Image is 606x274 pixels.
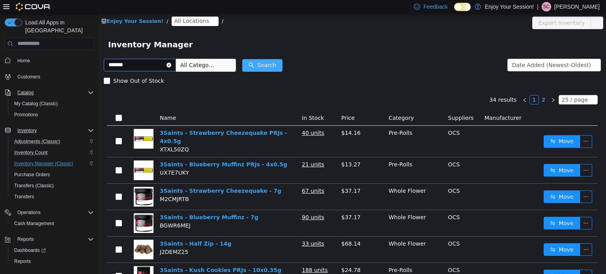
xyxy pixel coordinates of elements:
span: Home [17,58,30,64]
span: $14.16 [243,116,262,122]
span: Operations [14,208,94,217]
img: 3Saints - Half Zip - 14g hero shot [35,226,55,246]
a: Reports [11,257,34,266]
span: Suppliers [350,101,375,107]
span: Catalog [14,88,94,97]
u: 21 units [203,147,226,154]
a: My Catalog (Classic) [11,99,61,108]
u: 40 units [203,116,226,122]
span: Operations [17,209,41,216]
span: Inventory Manager (Classic) [11,159,94,168]
li: Previous Page [421,81,431,91]
u: 188 units [203,253,229,259]
span: Price [243,101,256,107]
button: icon: ellipsis [481,203,494,216]
span: Load All Apps in [GEOGRAPHIC_DATA] [22,19,94,34]
button: Reports [2,234,97,245]
i: icon: left [424,84,428,89]
a: icon: shopEnjoy Your Session! [3,4,65,10]
button: Purchase Orders [8,169,97,180]
button: Customers [2,71,97,82]
span: Reports [17,236,34,242]
span: Home [14,56,94,65]
i: icon: down [491,84,496,89]
a: 3Saints - Strawberry Cheezequake - 7g [61,174,183,180]
span: BGWR6MEJ [61,209,92,215]
span: Transfers (Classic) [11,181,94,190]
button: Operations [14,208,44,217]
i: icon: down [493,49,498,54]
a: Dashboards [11,246,49,255]
span: UX7E7UKY [61,156,90,162]
span: SC [543,2,550,11]
span: Inventory [17,127,37,134]
span: All Categories [82,47,118,55]
u: 90 units [203,200,226,207]
span: Inventory [14,126,94,135]
td: Pre-Rolls [287,144,346,170]
button: Transfers [8,191,97,202]
i: icon: close-circle [68,49,73,54]
img: 3Saints - Strawberry Cheezequake PRJs - 4x0.5g hero shot [35,115,55,135]
span: OCS [350,200,361,207]
span: Reports [14,258,31,265]
div: 25 / page [463,82,489,90]
span: Transfers [11,192,94,201]
button: Reports [14,235,37,244]
button: Catalog [14,88,37,97]
span: Feedback [423,3,447,11]
span: Inventory Count [14,149,48,156]
span: $68.14 [243,227,262,233]
a: Inventory Count [11,148,51,157]
a: 3Saints - Blueberry Muffinz - 7g [61,200,160,207]
button: icon: searchSearch [144,45,184,58]
span: Inventory Manager (Classic) [14,160,73,167]
a: 3Saints - Half Zip - 14g [61,227,133,233]
button: icon: swapMove [445,177,481,189]
span: / [123,4,125,10]
u: 67 units [203,174,226,180]
button: icon: swapMove [445,121,481,134]
img: 3Saints - Blueberry Muffinz PRJs - 4x0.5g hero shot [35,147,55,166]
span: Inventory Manager [9,24,99,37]
button: Catalog [2,87,97,98]
button: icon: ellipsis [481,177,494,189]
a: Purchase Orders [11,170,53,179]
span: M2CMJRTB [61,182,90,188]
span: Show Out of Stock [11,64,69,70]
button: Promotions [8,109,97,120]
a: 3Saints - Kush Cookies PRJs - 10x0.35g [61,253,183,259]
button: icon: swapMove [445,229,481,242]
span: Transfers (Classic) [14,183,54,189]
p: Enjoy Your Session! [485,2,534,11]
a: Adjustments (Classic) [11,137,63,146]
span: Catalog [17,89,34,96]
span: Purchase Orders [11,170,94,179]
button: Export Inventory [434,3,492,15]
li: Next Page [450,81,459,91]
span: My Catalog (Classic) [14,101,58,107]
div: Stephen Cowell [542,2,551,11]
button: Operations [2,207,97,218]
span: Dashboards [11,246,94,255]
button: icon: ellipsis [481,150,494,163]
span: J2DEMZ25 [61,235,90,241]
a: Transfers [11,192,37,201]
span: OCS [350,174,361,180]
span: Reports [11,257,94,266]
span: Name [61,101,77,107]
td: Pre-Rolls [287,112,346,144]
img: Cova [16,3,51,11]
span: In Stock [203,101,225,107]
span: Adjustments (Classic) [11,137,94,146]
td: Whole Flower [287,223,346,249]
button: icon: swapMove [445,150,481,163]
span: Reports [14,235,94,244]
li: 1 [431,81,440,91]
img: 3Saints - Blueberry Muffinz - 7g hero shot [35,199,55,219]
td: Whole Flower [287,196,346,223]
span: OCS [350,253,361,259]
span: OCS [350,147,361,154]
button: Reports [8,256,97,267]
